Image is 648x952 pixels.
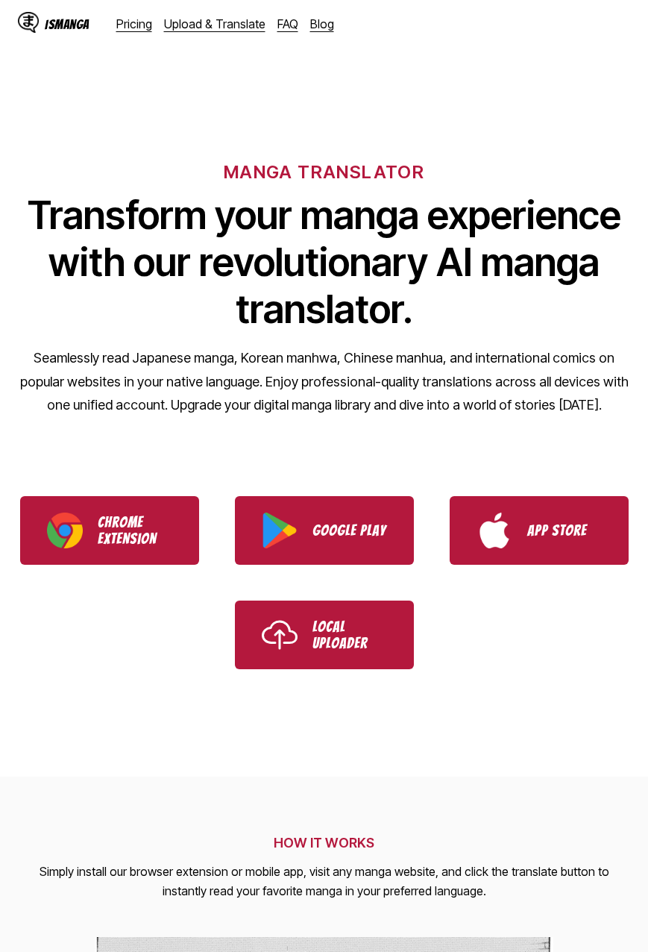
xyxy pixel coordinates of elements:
h2: HOW IT WORKS [18,835,630,851]
a: FAQ [277,16,298,31]
a: Use IsManga Local Uploader [235,601,414,669]
a: Pricing [116,16,152,31]
h6: MANGA TRANSLATOR [224,161,424,183]
a: Download IsManga from App Store [450,496,629,565]
img: Upload icon [262,617,298,653]
p: Simply install our browser extension or mobile app, visit any manga website, and click the transl... [18,862,630,901]
img: App Store logo [476,513,512,548]
a: Download IsManga Chrome Extension [20,496,199,565]
div: IsManga [45,17,89,31]
a: Blog [310,16,334,31]
img: Chrome logo [47,513,83,548]
h1: Transform your manga experience with our revolutionary AI manga translator. [18,192,630,333]
img: IsManga Logo [18,12,39,33]
p: Google Play [312,522,387,539]
p: Chrome Extension [98,514,172,547]
a: IsManga LogoIsManga [18,12,116,36]
a: Upload & Translate [164,16,265,31]
a: Download IsManga from Google Play [235,496,414,565]
p: Seamlessly read Japanese manga, Korean manhwa, Chinese manhua, and international comics on popula... [18,346,630,417]
p: App Store [527,522,602,539]
p: Local Uploader [312,619,387,651]
img: Google Play logo [262,513,298,548]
